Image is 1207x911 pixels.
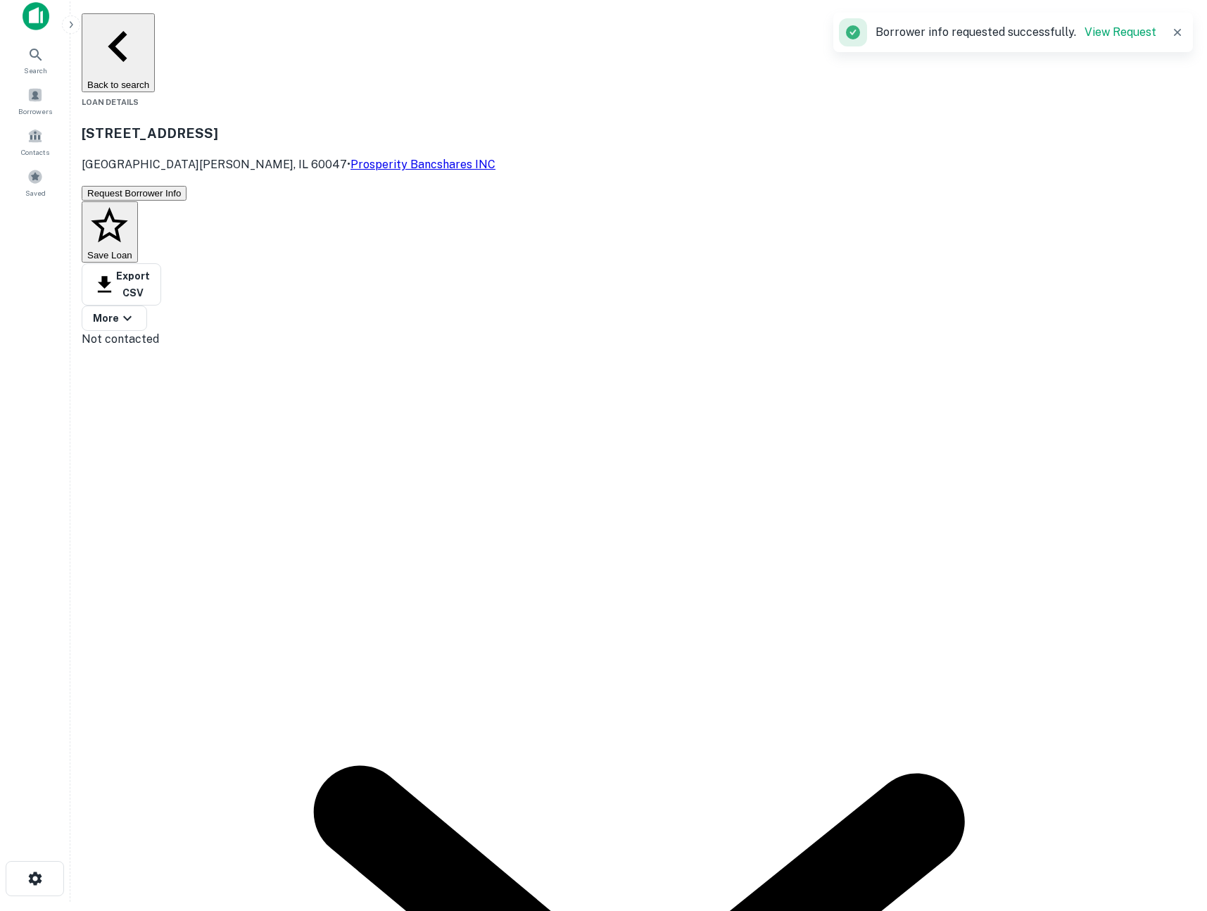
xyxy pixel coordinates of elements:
span: Borrowers [18,106,52,117]
span: Contacts [21,146,49,158]
a: Saved [4,163,66,201]
button: Export CSV [82,263,161,306]
span: Search [24,65,47,76]
p: [GEOGRAPHIC_DATA][PERSON_NAME], IL 60047 • [82,156,1196,173]
button: More [82,306,147,331]
h3: [STREET_ADDRESS] [82,123,1196,143]
span: Saved [25,187,46,199]
p: Borrower info requested successfully. [876,24,1156,41]
button: Back to search [82,13,155,92]
button: Request Borrower Info [82,186,187,201]
button: Save Loan [82,201,138,263]
div: Not contacted [82,331,1196,348]
span: Loan Details [82,98,139,106]
a: Search [4,41,66,79]
a: Prosperity Bancshares INC [350,158,495,171]
a: Contacts [4,122,66,161]
img: capitalize-icon.png [23,2,49,30]
a: View Request [1085,25,1156,39]
iframe: Chat Widget [1137,798,1207,866]
a: Borrowers [4,82,66,120]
